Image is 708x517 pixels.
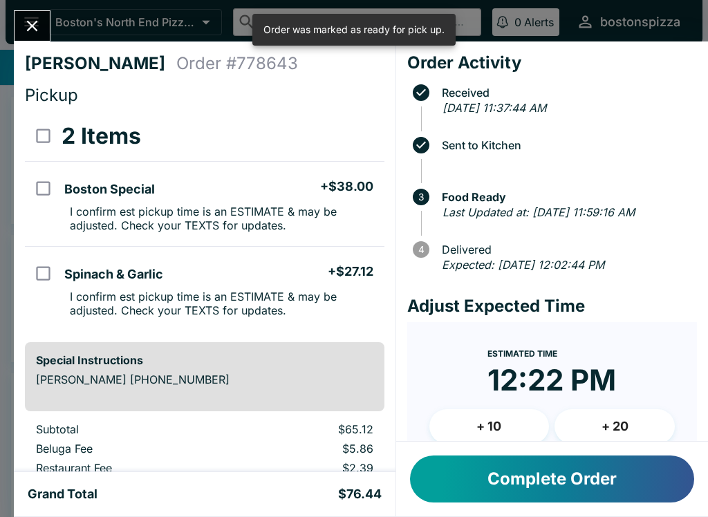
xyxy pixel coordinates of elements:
table: orders table [25,111,384,331]
h5: + $27.12 [328,263,373,280]
span: Pickup [25,85,78,105]
h5: Grand Total [28,486,97,502]
h5: $76.44 [338,486,382,502]
p: $2.39 [241,461,373,475]
div: Order was marked as ready for pick up. [263,18,445,41]
h6: Special Instructions [36,353,373,367]
button: Close [15,11,50,41]
table: orders table [25,422,384,500]
p: I confirm est pickup time is an ESTIMATE & may be adjusted. Check your TEXTS for updates. [70,205,373,232]
p: Subtotal [36,422,219,436]
p: Beluga Fee [36,442,219,455]
span: Sent to Kitchen [435,139,697,151]
p: I confirm est pickup time is an ESTIMATE & may be adjusted. Check your TEXTS for updates. [70,290,373,317]
p: $65.12 [241,422,373,436]
em: Expected: [DATE] 12:02:44 PM [442,258,604,272]
p: $5.86 [241,442,373,455]
h4: Adjust Expected Time [407,296,697,317]
h5: + $38.00 [320,178,373,195]
em: Last Updated at: [DATE] 11:59:16 AM [442,205,635,219]
h5: Spinach & Garlic [64,266,163,283]
h4: Order Activity [407,53,697,73]
p: Restaurant Fee [36,461,219,475]
button: Complete Order [410,455,694,502]
h4: [PERSON_NAME] [25,53,176,74]
p: [PERSON_NAME] [PHONE_NUMBER] [36,373,373,386]
span: Estimated Time [487,348,557,359]
span: Received [435,86,697,99]
em: [DATE] 11:37:44 AM [442,101,546,115]
text: 3 [418,191,424,203]
text: 4 [418,244,424,255]
button: + 10 [429,409,550,444]
h3: 2 Items [62,122,141,150]
h5: Boston Special [64,181,155,198]
button: + 20 [555,409,675,444]
span: Delivered [435,243,697,256]
h4: Order # 778643 [176,53,298,74]
span: Food Ready [435,191,697,203]
time: 12:22 PM [487,362,616,398]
